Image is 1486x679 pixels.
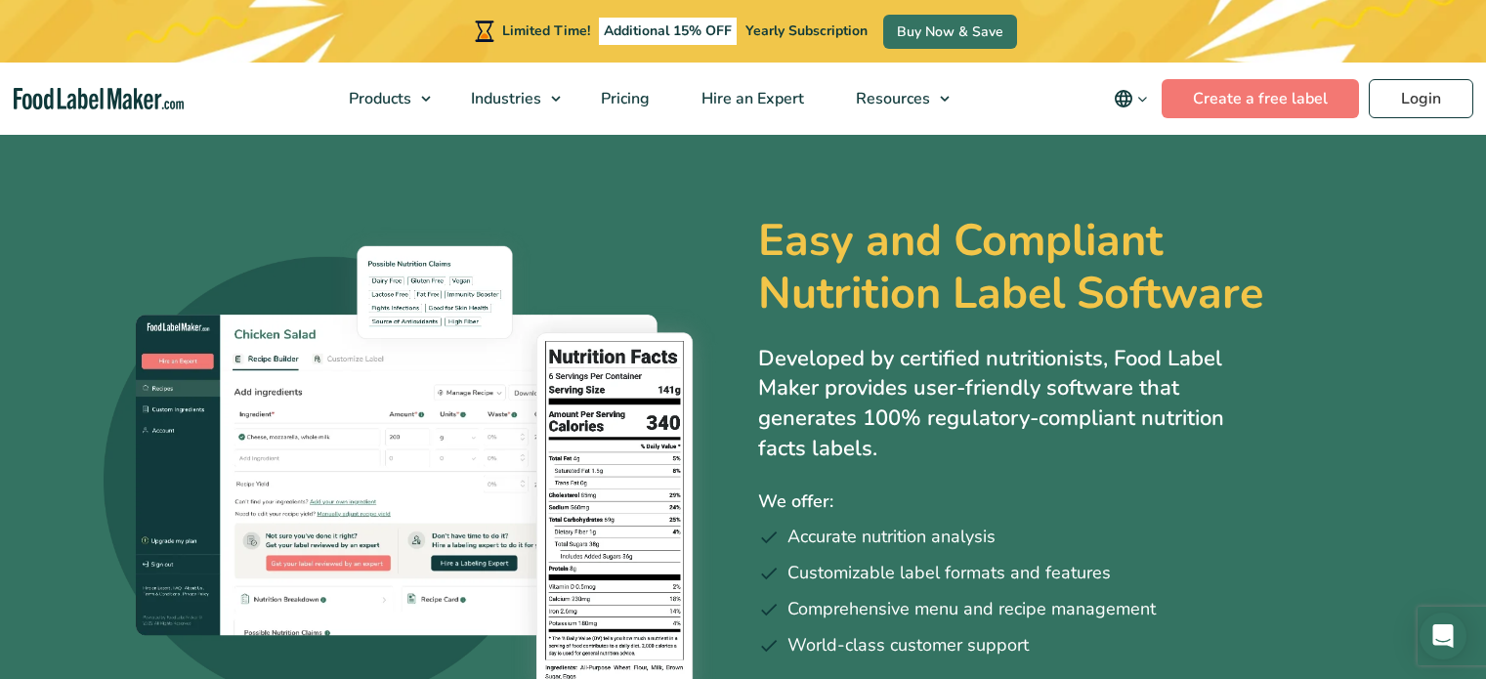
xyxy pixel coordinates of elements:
[745,21,868,40] span: Yearly Subscription
[758,215,1338,320] h1: Easy and Compliant Nutrition Label Software
[830,63,959,135] a: Resources
[883,15,1017,49] a: Buy Now & Save
[502,21,590,40] span: Limited Time!
[465,88,543,109] span: Industries
[595,88,652,109] span: Pricing
[676,63,826,135] a: Hire an Expert
[1420,613,1466,659] div: Open Intercom Messenger
[599,18,737,45] span: Additional 15% OFF
[575,63,671,135] a: Pricing
[446,63,571,135] a: Industries
[787,524,996,550] span: Accurate nutrition analysis
[850,88,932,109] span: Resources
[787,560,1111,586] span: Customizable label formats and features
[343,88,413,109] span: Products
[696,88,806,109] span: Hire an Expert
[323,63,441,135] a: Products
[787,632,1029,658] span: World-class customer support
[787,596,1156,622] span: Comprehensive menu and recipe management
[758,344,1266,464] p: Developed by certified nutritionists, Food Label Maker provides user-friendly software that gener...
[758,488,1383,516] p: We offer:
[1162,79,1359,118] a: Create a free label
[1369,79,1473,118] a: Login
